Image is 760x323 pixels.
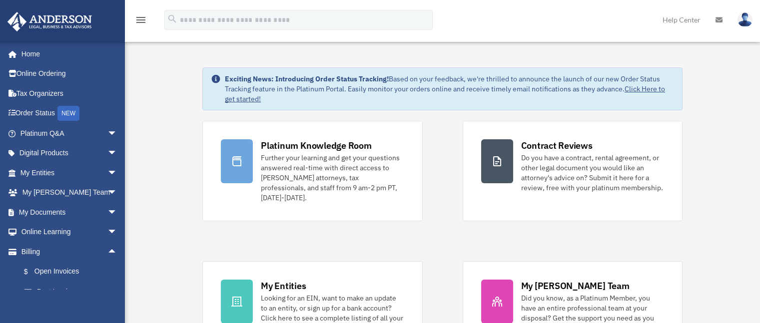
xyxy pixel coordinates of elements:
img: User Pic [738,12,753,27]
span: arrow_drop_up [107,242,127,262]
a: Digital Productsarrow_drop_down [7,143,132,163]
strong: Exciting News: Introducing Order Status Tracking! [225,74,389,83]
a: $Open Invoices [14,262,132,282]
a: Online Ordering [7,64,132,84]
a: Click Here to get started! [225,84,665,103]
span: arrow_drop_down [107,202,127,223]
i: search [167,13,178,24]
a: Platinum Q&Aarrow_drop_down [7,123,132,143]
div: Further your learning and get your questions answered real-time with direct access to [PERSON_NAM... [261,153,404,203]
i: menu [135,14,147,26]
div: My [PERSON_NAME] Team [521,280,630,292]
a: Order StatusNEW [7,103,132,124]
div: My Entities [261,280,306,292]
a: menu [135,17,147,26]
span: arrow_drop_down [107,163,127,183]
a: My [PERSON_NAME] Teamarrow_drop_down [7,183,132,203]
a: My Entitiesarrow_drop_down [7,163,132,183]
div: Do you have a contract, rental agreement, or other legal document you would like an attorney's ad... [521,153,664,193]
span: arrow_drop_down [107,123,127,144]
img: Anderson Advisors Platinum Portal [4,12,95,31]
a: Billingarrow_drop_up [7,242,132,262]
a: Tax Organizers [7,83,132,103]
a: Past Invoices [14,282,132,302]
a: Contract Reviews Do you have a contract, rental agreement, or other legal document you would like... [463,121,683,221]
div: NEW [57,106,79,121]
a: Home [7,44,127,64]
div: Platinum Knowledge Room [261,139,372,152]
div: Contract Reviews [521,139,593,152]
div: Based on your feedback, we're thrilled to announce the launch of our new Order Status Tracking fe... [225,74,674,104]
a: Online Learningarrow_drop_down [7,222,132,242]
span: arrow_drop_down [107,222,127,243]
a: My Documentsarrow_drop_down [7,202,132,222]
span: $ [29,266,34,278]
span: arrow_drop_down [107,143,127,164]
a: Platinum Knowledge Room Further your learning and get your questions answered real-time with dire... [202,121,422,221]
span: arrow_drop_down [107,183,127,203]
